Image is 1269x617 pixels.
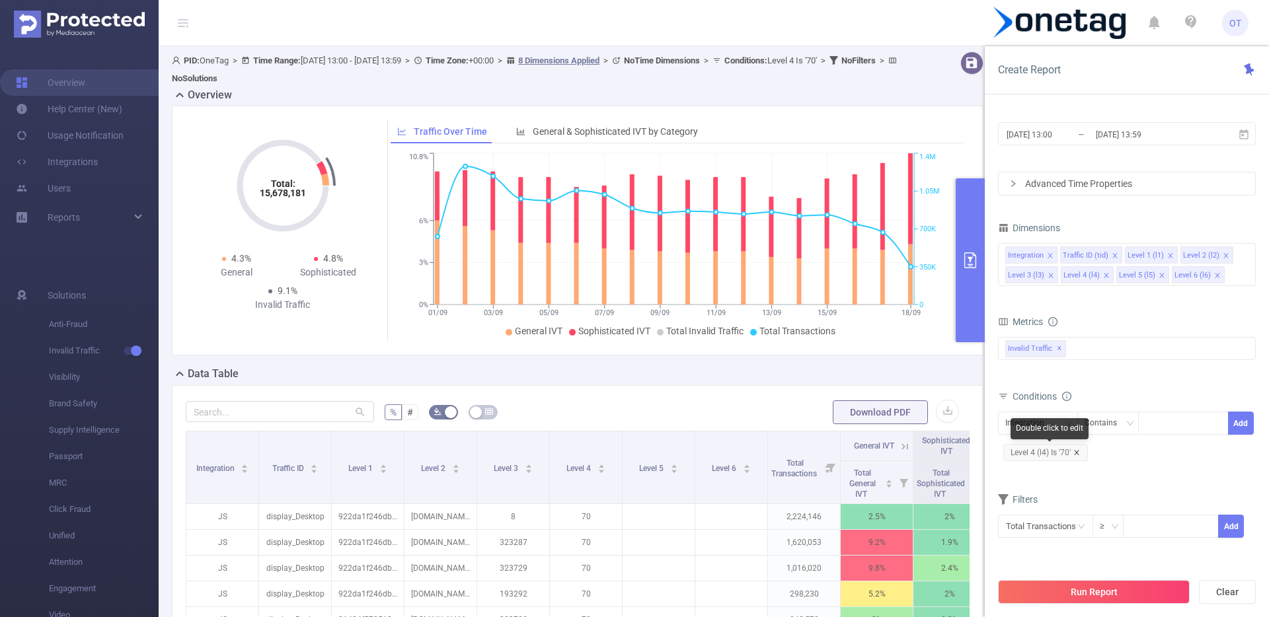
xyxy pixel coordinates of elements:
i: icon: close [1103,272,1110,280]
i: icon: bar-chart [516,127,525,136]
i: icon: caret-up [597,462,605,466]
span: Filters [998,494,1038,505]
p: 5.2% [841,581,913,606]
li: Level 3 (l3) [1005,266,1058,283]
li: Level 6 (l6) [1172,266,1225,283]
div: ≥ [1100,515,1114,537]
div: Sort [885,478,893,486]
p: 922da1f246dbc17 [332,530,404,555]
i: icon: caret-up [525,462,532,466]
button: Download PDF [833,400,928,424]
tspan: 07/09 [595,308,614,317]
span: MRC [49,470,159,496]
span: Sophisticated IVT [578,326,650,336]
span: > [494,55,506,65]
span: Sophisticated IVT [922,436,970,456]
p: 2,224,146 [768,504,840,529]
div: Level 4 (l4) [1063,267,1100,284]
div: Sort [597,462,605,470]
i: icon: close [1223,252,1229,260]
span: OT [1229,10,1241,36]
p: 1,016,020 [768,556,840,581]
i: icon: caret-up [670,462,677,466]
input: Search... [186,401,374,422]
span: Total Transactions [759,326,835,336]
p: 2.5% [841,504,913,529]
span: Level 4 (l4) Is '70' [1003,444,1088,461]
span: Level 6 [712,464,738,473]
i: Filter menu [967,461,985,503]
span: Conditions [1013,391,1071,402]
i: icon: down [1111,523,1119,532]
p: 8 [477,504,549,529]
i: icon: user [172,56,184,65]
span: Reports [48,212,80,223]
span: Level 5 [639,464,666,473]
tspan: 13/09 [761,308,781,317]
p: 70 [550,504,622,529]
i: icon: close [1112,252,1118,260]
span: Level 2 [421,464,447,473]
i: icon: info-circle [1062,392,1071,401]
b: Time Zone: [426,55,469,65]
span: Click Fraud [49,496,159,523]
a: Users [16,175,71,201]
span: > [817,55,829,65]
i: icon: close [1167,252,1174,260]
span: ✕ [1057,341,1062,357]
p: 70 [550,530,622,555]
span: 4.8% [323,253,343,264]
div: Sophisticated [283,266,375,279]
i: icon: info-circle [1048,317,1057,326]
div: Integration [1005,412,1054,434]
p: 2.4% [913,556,985,581]
span: Total Sophisticated IVT [917,468,965,499]
i: icon: down [1126,419,1134,429]
li: Level 2 (l2) [1180,246,1233,264]
span: > [599,55,612,65]
span: Traffic Over Time [414,126,487,137]
span: General IVT [515,326,562,336]
span: OneTag [DATE] 13:00 - [DATE] 13:59 +00:00 [172,55,900,83]
i: icon: close [1214,272,1221,280]
i: icon: caret-down [241,468,249,472]
p: 70 [550,556,622,581]
tspan: 3% [419,259,428,268]
tspan: 10.8% [409,153,428,162]
span: Dimensions [998,223,1060,233]
p: display_Desktop [259,530,331,555]
b: Time Range: [253,55,301,65]
li: Integration [1005,246,1057,264]
h2: Overview [188,87,232,103]
span: 9.1% [278,285,297,296]
tspan: 1.4M [919,153,936,162]
p: [DOMAIN_NAME] [404,530,477,555]
span: Brand Safety [49,390,159,417]
tspan: Total: [270,178,295,189]
div: Level 6 (l6) [1174,267,1211,284]
button: Clear [1199,580,1256,604]
span: Traffic ID [272,464,306,473]
tspan: 11/09 [706,308,725,317]
button: Add [1228,412,1254,435]
span: % [390,407,397,417]
span: Integration [196,464,237,473]
i: icon: caret-up [886,478,893,482]
p: 9.8% [841,556,913,581]
span: Visibility [49,364,159,390]
b: No Time Dimensions [624,55,700,65]
div: Contains [1085,412,1126,434]
a: Usage Notification [16,122,124,149]
p: 922da1f246dbc17 [332,556,404,581]
i: icon: caret-down [670,468,677,472]
p: 1,620,053 [768,530,840,555]
div: General [191,266,283,279]
i: icon: caret-down [525,468,532,472]
b: Conditions : [724,55,767,65]
span: Metrics [998,316,1043,327]
p: 70 [550,581,622,606]
a: Reports [48,204,80,231]
span: Attention [49,549,159,575]
tspan: 1.05M [919,187,940,196]
div: Level 1 (l1) [1128,247,1164,264]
